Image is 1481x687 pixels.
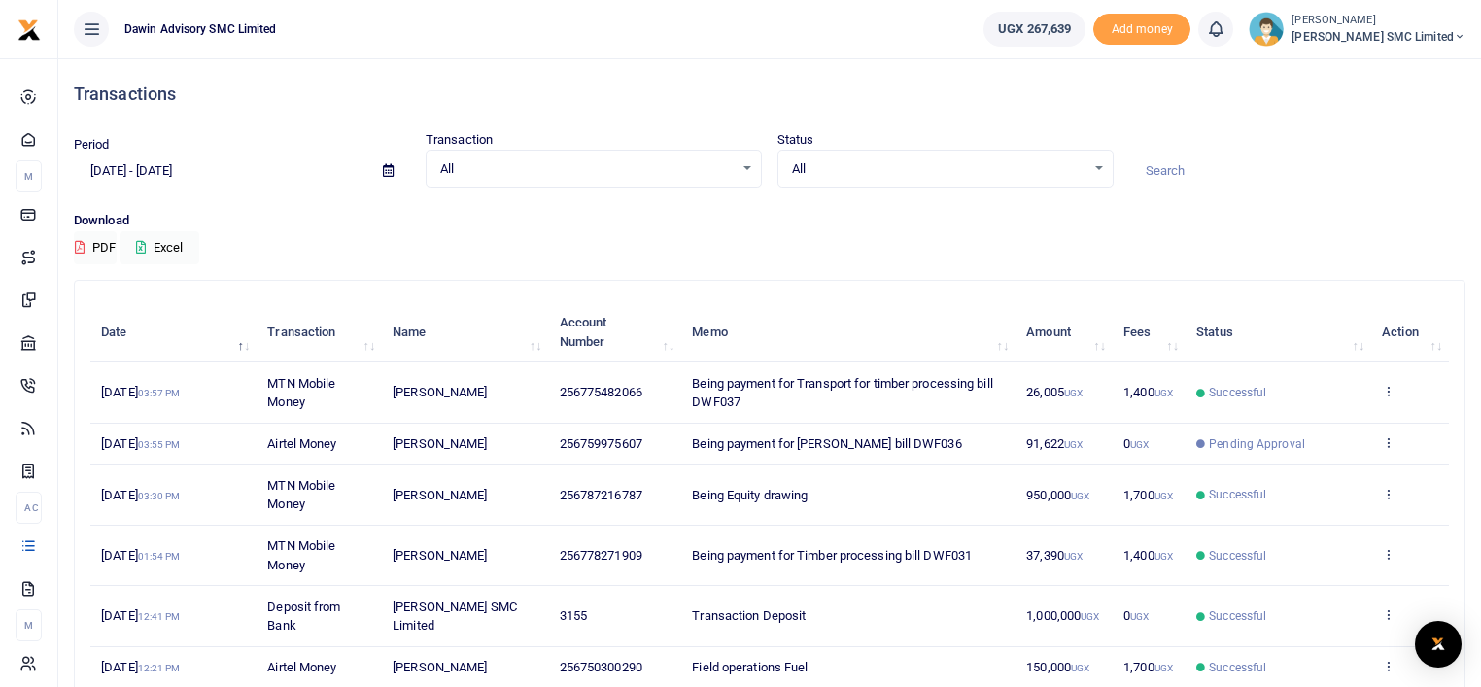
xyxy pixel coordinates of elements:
span: 1,000,000 [1026,608,1099,623]
span: Being Equity drawing [692,488,808,502]
span: MTN Mobile Money [267,478,335,512]
small: UGX [1154,491,1173,501]
span: 256787216787 [560,488,642,502]
span: MTN Mobile Money [267,538,335,572]
span: All [440,159,734,179]
small: 03:30 PM [138,491,181,501]
li: Wallet ballance [976,12,1093,47]
span: 1,700 [1123,488,1173,502]
span: 150,000 [1026,660,1089,674]
small: UGX [1154,551,1173,562]
span: 0 [1123,436,1149,451]
li: Ac [16,492,42,524]
input: select period [74,155,367,188]
span: 256750300290 [560,660,642,674]
span: 950,000 [1026,488,1089,502]
small: 01:54 PM [138,551,181,562]
button: Excel [120,231,199,264]
span: MTN Mobile Money [267,376,335,410]
th: Status: activate to sort column ascending [1186,302,1371,362]
small: UGX [1130,611,1149,622]
small: UGX [1130,439,1149,450]
span: [PERSON_NAME] SMC Limited [1292,28,1465,46]
span: UGX 267,639 [998,19,1071,39]
span: Being payment for Timber processing bill DWF031 [692,548,972,563]
span: Deposit from Bank [267,600,340,634]
label: Status [777,130,814,150]
span: Successful [1209,547,1266,565]
span: [PERSON_NAME] [393,548,487,563]
span: 1,400 [1123,548,1173,563]
img: profile-user [1249,12,1284,47]
a: UGX 267,639 [983,12,1085,47]
div: Open Intercom Messenger [1415,621,1462,668]
span: [PERSON_NAME] [393,660,487,674]
small: 12:41 PM [138,611,181,622]
span: 256778271909 [560,548,642,563]
small: 03:55 PM [138,439,181,450]
li: M [16,160,42,192]
span: 91,622 [1026,436,1083,451]
h4: Transactions [74,84,1465,105]
span: [DATE] [101,660,180,674]
p: Download [74,211,1465,231]
span: 3155 [560,608,587,623]
span: Being payment for Transport for timber processing bill DWF037 [692,376,992,410]
span: [PERSON_NAME] SMC Limited [393,600,517,634]
span: 26,005 [1026,385,1083,399]
th: Name: activate to sort column ascending [382,302,548,362]
span: 1,400 [1123,385,1173,399]
small: [PERSON_NAME] [1292,13,1465,29]
span: [PERSON_NAME] [393,385,487,399]
th: Transaction: activate to sort column ascending [257,302,382,362]
small: UGX [1071,663,1089,673]
span: Dawin Advisory SMC Limited [117,20,285,38]
span: All [792,159,1085,179]
span: 0 [1123,608,1149,623]
span: [DATE] [101,436,180,451]
span: Successful [1209,384,1266,401]
span: [PERSON_NAME] [393,488,487,502]
span: Successful [1209,659,1266,676]
span: Successful [1209,486,1266,503]
span: 256759975607 [560,436,642,451]
span: [DATE] [101,608,180,623]
span: Successful [1209,607,1266,625]
span: [DATE] [101,385,180,399]
span: Transaction Deposit [692,608,806,623]
li: Toup your wallet [1093,14,1190,46]
span: [DATE] [101,488,180,502]
small: UGX [1081,611,1099,622]
small: 03:57 PM [138,388,181,398]
span: Airtel Money [267,660,336,674]
small: UGX [1154,663,1173,673]
a: profile-user [PERSON_NAME] [PERSON_NAME] SMC Limited [1249,12,1465,47]
th: Memo: activate to sort column ascending [681,302,1016,362]
li: M [16,609,42,641]
span: Field operations Fuel [692,660,808,674]
label: Transaction [426,130,493,150]
label: Period [74,135,110,155]
a: Add money [1093,20,1190,35]
th: Amount: activate to sort column ascending [1016,302,1113,362]
span: [PERSON_NAME] [393,436,487,451]
span: Add money [1093,14,1190,46]
span: Being payment for [PERSON_NAME] bill DWF036 [692,436,961,451]
small: 12:21 PM [138,663,181,673]
span: 1,700 [1123,660,1173,674]
span: [DATE] [101,548,180,563]
small: UGX [1064,388,1083,398]
input: Search [1129,155,1465,188]
th: Date: activate to sort column descending [90,302,257,362]
th: Account Number: activate to sort column ascending [548,302,681,362]
span: 256775482066 [560,385,642,399]
th: Action: activate to sort column ascending [1371,302,1449,362]
span: Airtel Money [267,436,336,451]
img: logo-small [17,18,41,42]
span: 37,390 [1026,548,1083,563]
small: UGX [1064,439,1083,450]
small: UGX [1071,491,1089,501]
th: Fees: activate to sort column ascending [1113,302,1186,362]
small: UGX [1064,551,1083,562]
span: Pending Approval [1209,435,1305,453]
